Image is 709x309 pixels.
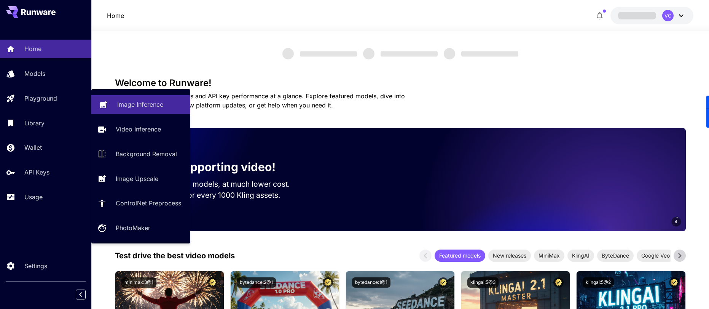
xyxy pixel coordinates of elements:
[435,251,485,259] span: Featured models
[207,277,218,288] button: Certified Model – Vetted for best performance and includes a commercial license.
[637,251,674,259] span: Google Veo
[24,44,41,53] p: Home
[352,277,390,288] button: bytedance:1@1
[24,192,43,202] p: Usage
[117,100,163,109] p: Image Inference
[116,174,158,183] p: Image Upscale
[91,194,190,213] a: ControlNet Preprocess
[323,277,333,288] button: Certified Model – Vetted for best performance and includes a commercial license.
[24,143,42,152] p: Wallet
[91,120,190,139] a: Video Inference
[91,95,190,114] a: Image Inference
[116,125,161,134] p: Video Inference
[567,251,594,259] span: KlingAI
[438,277,448,288] button: Certified Model – Vetted for best performance and includes a commercial license.
[488,251,531,259] span: New releases
[467,277,499,288] button: klingai:5@3
[91,219,190,237] a: PhotoMaker
[662,10,674,21] div: VC
[669,277,679,288] button: Certified Model – Vetted for best performance and includes a commercial license.
[115,92,405,109] span: Check out your usage stats and API key performance at a glance. Explore featured models, dive int...
[115,78,686,88] h3: Welcome to Runware!
[81,288,91,301] div: Collapse sidebar
[24,261,47,271] p: Settings
[24,69,45,78] p: Models
[127,190,304,201] p: Save up to $500 for every 1000 Kling assets.
[148,159,276,176] p: Now supporting video!
[534,251,564,259] span: MiniMax
[24,168,49,177] p: API Keys
[116,149,177,159] p: Background Removal
[553,277,564,288] button: Certified Model – Vetted for best performance and includes a commercial license.
[675,219,677,224] span: 6
[24,118,45,128] p: Library
[107,11,124,20] nav: breadcrumb
[24,94,57,103] p: Playground
[121,277,156,288] button: minimax:3@1
[76,290,86,299] button: Collapse sidebar
[116,199,181,208] p: ControlNet Preprocess
[597,251,634,259] span: ByteDance
[91,169,190,188] a: Image Upscale
[583,277,614,288] button: klingai:5@2
[237,277,276,288] button: bytedance:2@1
[107,11,124,20] p: Home
[127,179,304,190] p: Run the best video models, at much lower cost.
[115,250,235,261] p: Test drive the best video models
[91,145,190,163] a: Background Removal
[116,223,150,232] p: PhotoMaker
